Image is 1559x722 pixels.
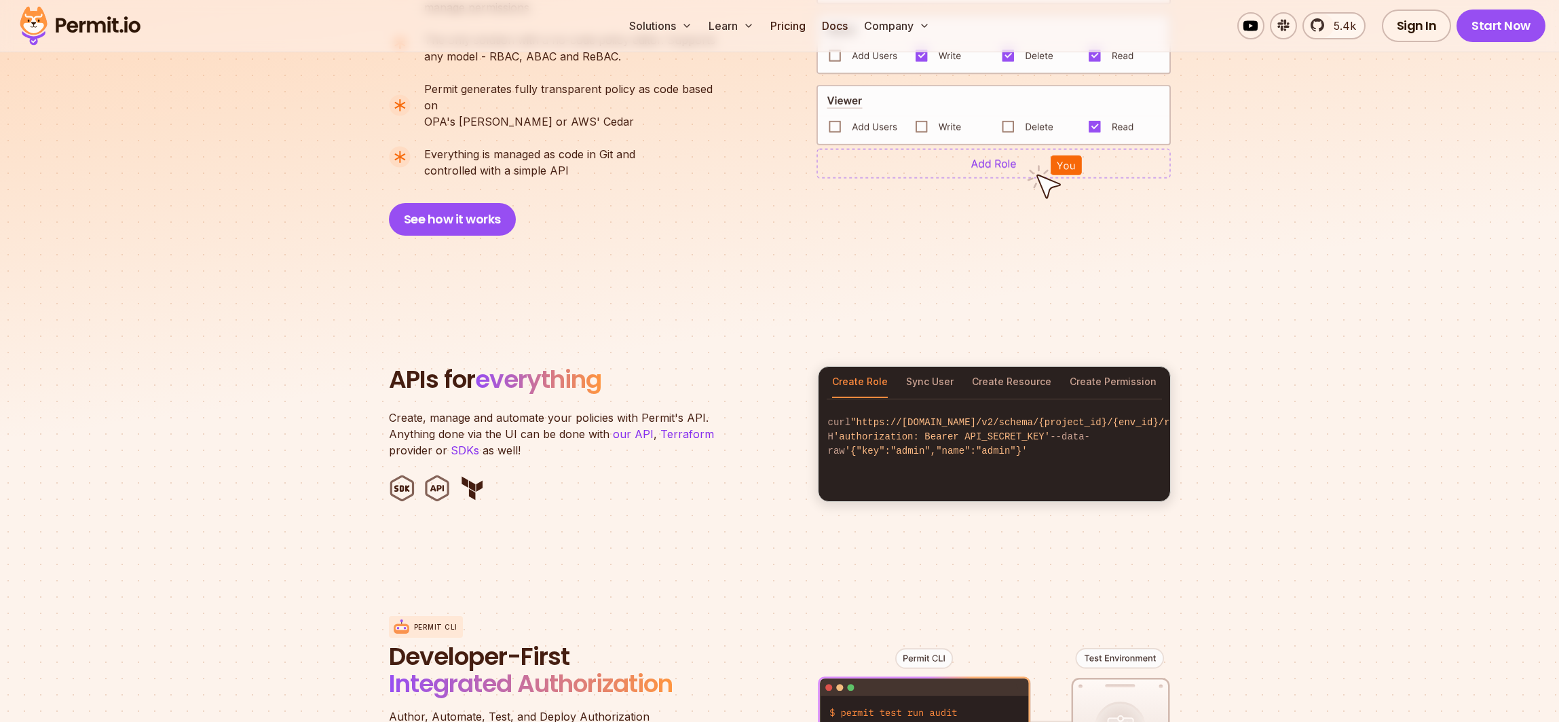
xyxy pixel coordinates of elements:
span: Developer-First [389,643,715,670]
p: OPA's [PERSON_NAME] or AWS' Cedar [424,81,727,130]
button: Solutions [624,12,698,39]
a: our API [613,427,654,441]
a: Docs [816,12,853,39]
a: Terraform [660,427,714,441]
a: Pricing [765,12,811,39]
code: curl -H --data-raw [819,405,1170,469]
span: 5.4k [1326,18,1356,34]
button: Create Role [832,367,888,398]
span: Permit generates fully transparent policy as code based on [424,81,727,113]
p: controlled with a simple API [424,146,635,179]
button: Learn [703,12,759,39]
span: "https://[DOMAIN_NAME]/v2/schema/{project_id}/{env_id}/roles" [850,417,1198,428]
button: Create Permission [1070,367,1157,398]
img: Permit logo [14,3,147,49]
span: everything [475,362,601,397]
h2: APIs for [389,366,802,393]
span: '{"key":"admin","name":"admin"}' [845,446,1028,456]
button: Company [859,12,935,39]
a: Start Now [1457,10,1545,42]
button: Create Resource [972,367,1051,398]
a: Sign In [1382,10,1452,42]
a: SDKs [451,444,479,457]
span: Everything is managed as code in Git and [424,146,635,162]
span: Integrated Authorization [389,666,673,701]
a: 5.4k [1302,12,1366,39]
p: Create, manage and automate your policies with Permit's API. Anything done via the UI can be done... [389,410,728,458]
button: Sync User [906,367,954,398]
p: Permit CLI [414,622,457,632]
button: See how it works [389,203,516,236]
span: 'authorization: Bearer API_SECRET_KEY' [833,431,1050,442]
